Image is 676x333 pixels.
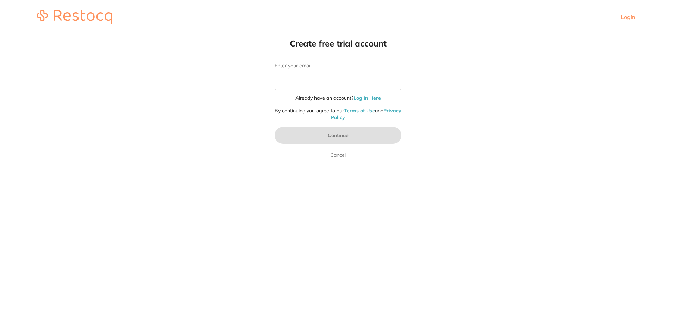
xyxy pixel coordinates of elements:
[275,107,401,121] p: By continuing you agree to our and
[37,10,112,24] img: restocq_logo.svg
[331,107,401,121] a: Privacy Policy
[275,63,401,69] label: Enter your email
[275,95,401,102] p: Already have an account?
[261,38,415,49] h1: Create free trial account
[353,95,381,101] a: Log In Here
[344,107,375,114] a: Terms of Use
[275,127,401,144] button: Continue
[329,151,347,159] a: Cancel
[621,13,635,20] a: Login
